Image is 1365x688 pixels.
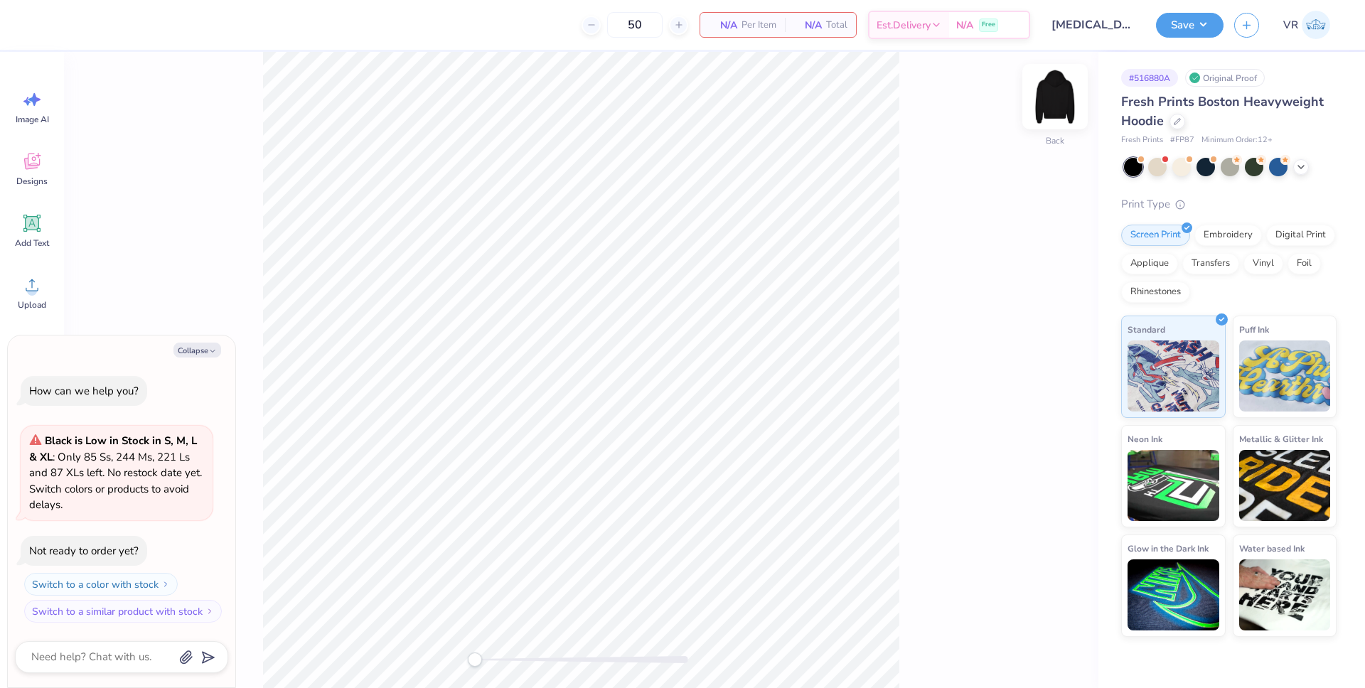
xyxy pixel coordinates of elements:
[1128,559,1219,630] img: Glow in the Dark Ink
[1194,225,1262,246] div: Embroidery
[956,18,973,33] span: N/A
[173,343,221,358] button: Collapse
[1128,322,1165,337] span: Standard
[1185,69,1265,87] div: Original Proof
[1239,322,1269,337] span: Puff Ink
[1182,253,1239,274] div: Transfers
[709,18,737,33] span: N/A
[1302,11,1330,39] img: Vincent Roxas
[1239,541,1305,556] span: Water based Ink
[1277,11,1337,39] a: VR
[1046,134,1064,147] div: Back
[1041,11,1145,39] input: Untitled Design
[205,607,214,616] img: Switch to a similar product with stock
[1288,253,1321,274] div: Foil
[16,114,49,125] span: Image AI
[793,18,822,33] span: N/A
[15,237,49,249] span: Add Text
[1239,340,1331,412] img: Puff Ink
[468,652,482,667] div: Accessibility label
[1156,13,1224,38] button: Save
[161,580,170,588] img: Switch to a color with stock
[1121,134,1163,146] span: Fresh Prints
[1121,69,1178,87] div: # 516880A
[982,20,995,30] span: Free
[1121,225,1190,246] div: Screen Print
[1121,253,1178,274] div: Applique
[1239,450,1331,521] img: Metallic & Glitter Ink
[826,18,847,33] span: Total
[29,434,202,512] span: : Only 85 Ss, 244 Ms, 221 Ls and 87 XLs left. No restock date yet. Switch colors or products to a...
[1283,17,1298,33] span: VR
[1121,93,1324,129] span: Fresh Prints Boston Heavyweight Hoodie
[1239,431,1323,446] span: Metallic & Glitter Ink
[16,176,48,187] span: Designs
[877,18,931,33] span: Est. Delivery
[1027,68,1083,125] img: Back
[29,384,139,398] div: How can we help you?
[742,18,776,33] span: Per Item
[1128,450,1219,521] img: Neon Ink
[607,12,663,38] input: – –
[1121,281,1190,303] div: Rhinestones
[24,573,178,596] button: Switch to a color with stock
[1128,340,1219,412] img: Standard
[1201,134,1273,146] span: Minimum Order: 12 +
[1128,431,1162,446] span: Neon Ink
[29,544,139,558] div: Not ready to order yet?
[1243,253,1283,274] div: Vinyl
[29,434,197,464] strong: Black is Low in Stock in S, M, L & XL
[24,600,222,623] button: Switch to a similar product with stock
[1170,134,1194,146] span: # FP87
[18,299,46,311] span: Upload
[1128,541,1209,556] span: Glow in the Dark Ink
[1239,559,1331,630] img: Water based Ink
[1121,196,1337,213] div: Print Type
[1266,225,1335,246] div: Digital Print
